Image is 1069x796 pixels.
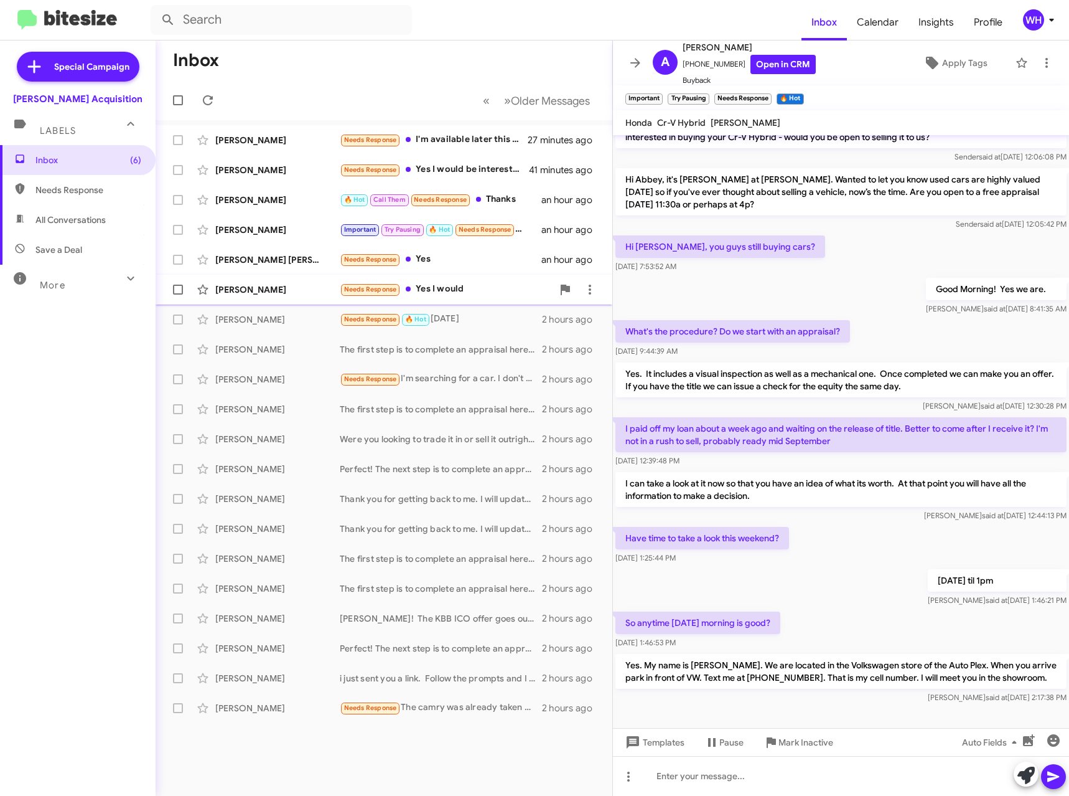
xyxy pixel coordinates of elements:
[173,50,219,70] h1: Inbox
[683,74,816,87] span: Buyback
[542,642,602,655] div: 2 hours ago
[215,283,340,296] div: [PERSON_NAME]
[344,255,397,263] span: Needs Response
[215,194,340,206] div: [PERSON_NAME]
[497,88,597,113] button: Next
[719,731,744,754] span: Pause
[615,362,1067,397] p: Yes. It includes a visual inspection as well as a mechanical one. Once completed we can make you ...
[1023,9,1044,31] div: WH
[625,117,652,128] span: Honda
[615,456,679,465] span: [DATE] 12:39:48 PM
[952,731,1032,754] button: Auto Fields
[683,55,816,74] span: [PHONE_NUMBER]
[54,60,129,73] span: Special Campaign
[35,154,141,166] span: Inbox
[151,5,412,35] input: Search
[405,315,426,323] span: 🔥 Hot
[964,4,1012,40] a: Profile
[344,136,397,144] span: Needs Response
[847,4,908,40] a: Calendar
[504,93,511,108] span: »
[986,595,1007,605] span: said at
[40,280,65,291] span: More
[694,731,754,754] button: Pause
[483,93,490,108] span: «
[541,253,602,266] div: an hour ago
[130,154,141,166] span: (6)
[661,52,670,72] span: A
[657,117,706,128] span: Cr-V Hybrid
[754,731,843,754] button: Mark Inactive
[215,702,340,714] div: [PERSON_NAME]
[542,373,602,386] div: 2 hours ago
[215,582,340,595] div: [PERSON_NAME]
[340,192,541,207] div: Thanks
[215,493,340,505] div: [PERSON_NAME]
[541,224,602,236] div: an hour ago
[340,403,542,415] div: The first step is to complete an appraisal here at the dealership. Once we complete an inspection...
[924,511,1067,520] span: [PERSON_NAME] [DATE] 12:44:13 PM
[528,134,602,146] div: 27 minutes ago
[955,152,1067,161] span: Sender [DATE] 12:06:08 PM
[344,315,397,323] span: Needs Response
[778,731,833,754] span: Mark Inactive
[215,253,340,266] div: [PERSON_NAME] [PERSON_NAME]
[928,569,1067,592] p: [DATE] til 1pm
[615,612,780,634] p: So anytime [DATE] morning is good?
[340,523,542,535] div: Thank you for getting back to me. I will update my records.
[542,702,602,714] div: 2 hours ago
[542,463,602,475] div: 2 hours ago
[215,134,340,146] div: [PERSON_NAME]
[979,152,1001,161] span: said at
[529,164,602,176] div: 41 minutes ago
[344,225,376,234] span: Important
[373,196,406,204] span: Call Them
[984,304,1006,313] span: said at
[340,672,542,685] div: i just sent you a link. Follow the prompts and I can get you the estimate.
[344,166,397,174] span: Needs Response
[215,642,340,655] div: [PERSON_NAME]
[801,4,847,40] span: Inbox
[215,612,340,625] div: [PERSON_NAME]
[714,93,772,105] small: Needs Response
[615,654,1067,689] p: Yes. My name is [PERSON_NAME]. We are located in the Volkswagen store of the Auto Plex. When you ...
[980,219,1002,229] span: said at
[340,701,542,715] div: The camry was already taken care of by the [PERSON_NAME] Group this passed [DATE]. Thank you though.
[340,582,542,595] div: The first step is to complete an appraisal here at the dealership. Once we complete an inspection...
[340,252,541,267] div: Yes
[986,693,1007,702] span: said at
[542,343,602,356] div: 2 hours ago
[623,731,684,754] span: Templates
[344,704,397,712] span: Needs Response
[511,94,590,108] span: Older Messages
[215,433,340,445] div: [PERSON_NAME]
[35,244,82,256] span: Save a Deal
[476,88,597,113] nav: Page navigation example
[340,282,553,296] div: Yes I would
[340,552,542,565] div: The first step is to complete an appraisal here at the dealership. Once we complete an inspection...
[981,401,1002,410] span: said at
[215,552,340,565] div: [PERSON_NAME]
[542,672,602,685] div: 2 hours ago
[215,313,340,326] div: [PERSON_NAME]
[908,4,964,40] a: Insights
[777,93,803,105] small: 🔥 Hot
[35,214,106,226] span: All Conversations
[340,612,542,625] div: [PERSON_NAME]! The KBB ICO offer goes out to 3 different dealerships as well. Were you able to fo...
[215,672,340,685] div: [PERSON_NAME]
[414,196,467,204] span: Needs Response
[901,52,1009,74] button: Apply Tags
[542,493,602,505] div: 2 hours ago
[615,638,676,647] span: [DATE] 1:46:53 PM
[683,40,816,55] span: [PERSON_NAME]
[613,731,694,754] button: Templates
[215,523,340,535] div: [PERSON_NAME]
[215,164,340,176] div: [PERSON_NAME]
[615,235,825,258] p: Hi [PERSON_NAME], you guys still buying cars?
[215,463,340,475] div: [PERSON_NAME]
[542,523,602,535] div: 2 hours ago
[926,304,1067,313] span: [PERSON_NAME] [DATE] 8:41:35 AM
[942,52,987,74] span: Apply Tags
[542,612,602,625] div: 2 hours ago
